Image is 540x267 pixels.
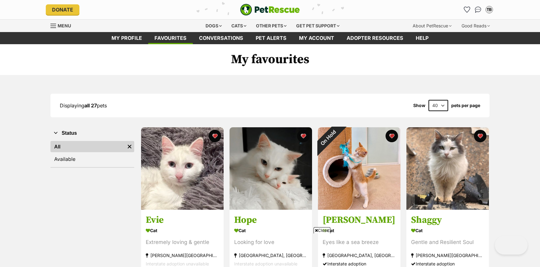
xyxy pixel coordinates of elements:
[323,214,396,226] h3: [PERSON_NAME]
[323,226,396,235] div: Cat
[50,129,134,137] button: Status
[146,226,219,235] div: Cat
[475,7,481,13] img: chat-41dd97257d64d25036548639549fe6c8038ab92f7586957e7f3b1b290dea8141.svg
[462,5,494,15] ul: Account quick links
[119,236,421,264] iframe: Advertisement
[462,5,472,15] a: Favourites
[292,20,344,32] div: Get pet support
[484,5,494,15] button: My account
[240,4,300,16] a: PetRescue
[474,130,486,142] button: favourite
[146,214,219,226] h3: Evie
[46,4,79,15] a: Donate
[84,102,97,109] strong: all 27
[495,236,528,255] iframe: Help Scout Beacon - Open
[411,214,484,226] h3: Shaggy
[451,103,480,108] label: pets per page
[50,140,134,167] div: Status
[406,127,489,210] img: Shaggy
[408,20,456,32] div: About PetRescue
[125,141,134,152] a: Remove filter
[318,127,400,210] img: Bailey
[473,5,483,15] a: Conversations
[50,20,75,31] a: Menu
[297,130,310,142] button: favourite
[252,20,291,32] div: Other pets
[318,205,400,211] a: On Hold
[240,4,300,16] img: logo-e224e6f780fb5917bec1dbf3a21bbac754714ae5b6737aabdf751b685950b380.svg
[249,32,293,44] a: Pet alerts
[340,32,410,44] a: Adopter resources
[58,23,71,28] span: Menu
[227,20,251,32] div: Cats
[413,103,425,108] span: Show
[411,251,484,260] div: [PERSON_NAME][GEOGRAPHIC_DATA][PERSON_NAME], [GEOGRAPHIC_DATA]
[314,227,330,233] span: Close
[486,7,492,13] div: TB
[105,32,148,44] a: My profile
[193,32,249,44] a: conversations
[230,127,312,210] img: Hope
[201,20,226,32] div: Dogs
[60,102,107,109] span: Displaying pets
[386,130,398,142] button: favourite
[209,130,221,142] button: favourite
[141,127,224,210] img: Evie
[234,226,307,235] div: Cat
[293,32,340,44] a: My account
[411,226,484,235] div: Cat
[457,20,494,32] div: Good Reads
[50,153,134,165] a: Available
[411,238,484,247] div: Gentle and Resilient Soul
[50,141,125,152] a: All
[148,32,193,44] a: Favourites
[234,214,307,226] h3: Hope
[310,119,347,156] div: On Hold
[410,32,435,44] a: Help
